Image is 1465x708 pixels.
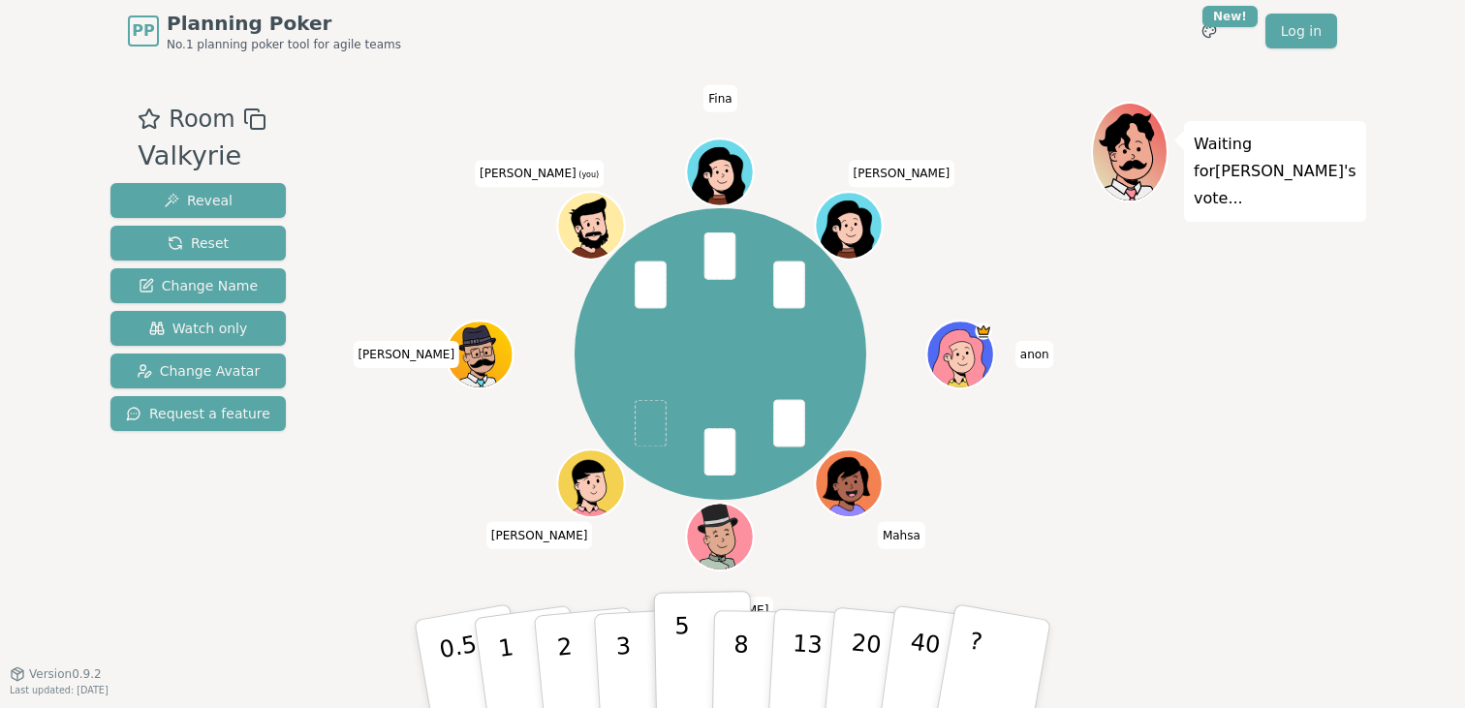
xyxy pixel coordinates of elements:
[878,521,925,548] span: Click to change your name
[849,160,955,187] span: Click to change your name
[560,194,623,257] button: Click to change your avatar
[110,354,286,388] button: Change Avatar
[110,226,286,261] button: Reset
[128,10,401,52] a: PPPlanning PokerNo.1 planning poker tool for agile teams
[1194,131,1356,212] p: Waiting for [PERSON_NAME] 's vote...
[1265,14,1337,48] a: Log in
[139,276,258,295] span: Change Name
[167,37,401,52] span: No.1 planning poker tool for agile teams
[577,170,600,179] span: (you)
[138,137,265,176] div: Valkyrie
[110,183,286,218] button: Reveal
[976,323,992,339] span: anon is the host
[486,521,593,548] span: Click to change your name
[703,84,736,111] span: Click to change your name
[1202,6,1258,27] div: New!
[169,102,234,137] span: Room
[138,102,161,137] button: Add as favourite
[1015,341,1054,368] span: Click to change your name
[353,341,459,368] span: Click to change your name
[29,666,102,682] span: Version 0.9.2
[10,685,109,695] span: Last updated: [DATE]
[110,268,286,303] button: Change Name
[110,396,286,431] button: Request a feature
[110,311,286,346] button: Watch only
[164,191,233,210] span: Reveal
[168,233,229,253] span: Reset
[167,10,401,37] span: Planning Poker
[1192,14,1227,48] button: New!
[137,361,261,381] span: Change Avatar
[10,666,102,682] button: Version0.9.2
[126,404,270,423] span: Request a feature
[149,319,248,338] span: Watch only
[475,160,604,187] span: Click to change your name
[132,19,154,43] span: PP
